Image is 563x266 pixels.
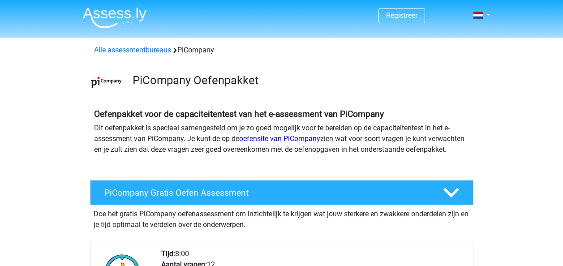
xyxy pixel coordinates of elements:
p: Dit oefenpakket is speciaal samengesteld om je zo goed mogelijk voor te bereiden op de capaciteit... [94,123,469,155]
a: oefensite van PiCompany [239,134,320,143]
a: Registreer [386,11,417,20]
h4: PiCompany Gratis Oefen Assessment [104,188,429,198]
a: Alle assessmentbureaus [94,46,171,54]
img: picompany.png [90,66,122,98]
div: PiCompany [90,45,473,56]
div: Doe het gratis PiCompany oefenassessment om inzichtelijk te krijgen wat jouw sterkere en zwakkere... [90,205,473,230]
h3: PiCompany Oefenpakket [133,73,466,87]
img: Assessly [83,7,146,28]
a: PiCompany Gratis Oefen Assessment [86,180,477,205]
b: Tijd: [161,249,175,258]
b: Oefenpakket voor de capaciteitentest van het e-assessment van PiCompany [94,109,384,119]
